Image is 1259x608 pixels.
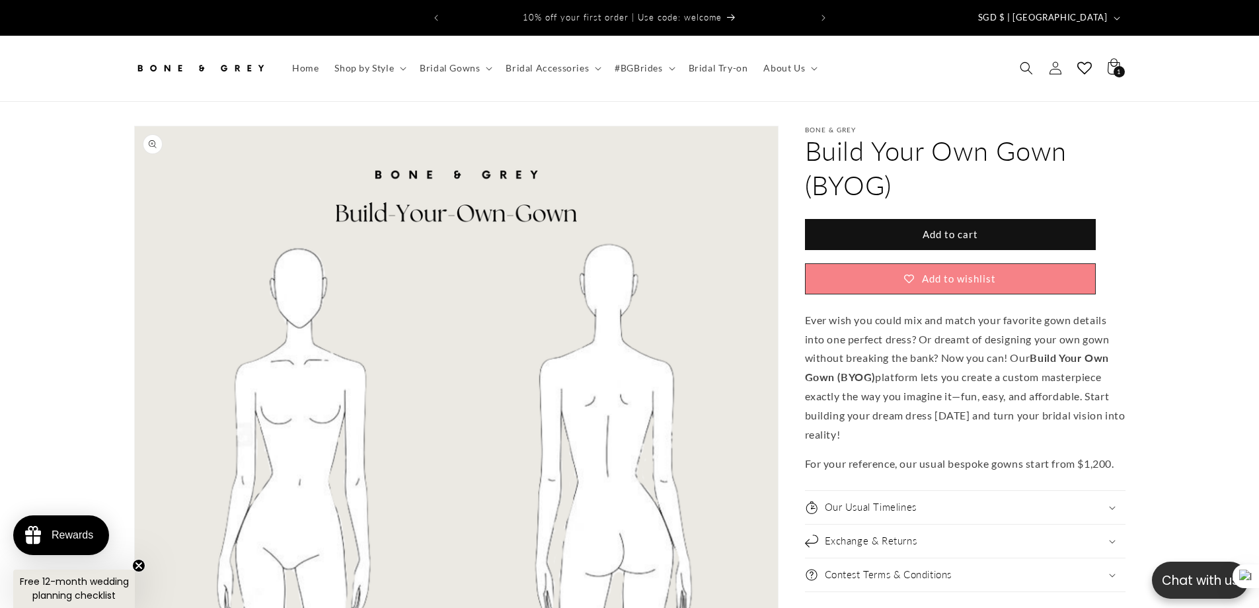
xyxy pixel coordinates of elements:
span: Shop by Style [334,62,394,74]
div: Rewards [52,529,93,541]
span: About Us [763,62,805,74]
h2: Our Usual Timelines [825,501,917,514]
h2: Contest Terms & Conditions [825,568,952,582]
span: Home [292,62,319,74]
a: Home [284,54,326,82]
img: Bone and Grey Bridal [134,54,266,83]
summary: #BGBrides [607,54,680,82]
summary: Exchange & Returns [805,525,1125,558]
button: Previous announcement [422,5,451,30]
button: Open chatbox [1152,562,1248,599]
p: For your reference, our usual bespoke gowns start from $1,200. [805,455,1125,474]
button: Close teaser [132,559,145,572]
summary: Search [1012,54,1041,83]
summary: Our Usual Timelines [805,491,1125,524]
div: Free 12-month wedding planning checklistClose teaser [13,570,135,608]
summary: Shop by Style [326,54,412,82]
summary: About Us [755,54,823,82]
span: #BGBrides [615,62,662,74]
span: Bridal Accessories [506,62,589,74]
a: Bridal Try-on [681,54,756,82]
summary: Bridal Gowns [412,54,498,82]
h2: Exchange & Returns [825,535,917,548]
span: 10% off your first order | Use code: welcome [523,12,722,22]
summary: Bridal Accessories [498,54,607,82]
p: Ever wish you could mix and match your favorite gown details into one perfect dress? Or dreamt of... [805,311,1125,445]
p: Bone & Grey [805,126,1125,134]
button: Add to wishlist [805,263,1096,294]
span: Bridal Try-on [689,62,748,74]
h1: Build Your Own Gown (BYOG) [805,134,1125,202]
summary: Contest Terms & Conditions [805,558,1125,591]
span: Bridal Gowns [420,62,480,74]
a: Bone and Grey Bridal [129,49,271,88]
button: Next announcement [809,5,838,30]
span: 1 [1117,66,1121,77]
span: SGD $ | [GEOGRAPHIC_DATA] [978,11,1108,24]
span: Free 12-month wedding planning checklist [20,575,129,602]
button: Add to cart [805,219,1096,250]
p: Chat with us [1152,571,1248,590]
button: SGD $ | [GEOGRAPHIC_DATA] [970,5,1125,30]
